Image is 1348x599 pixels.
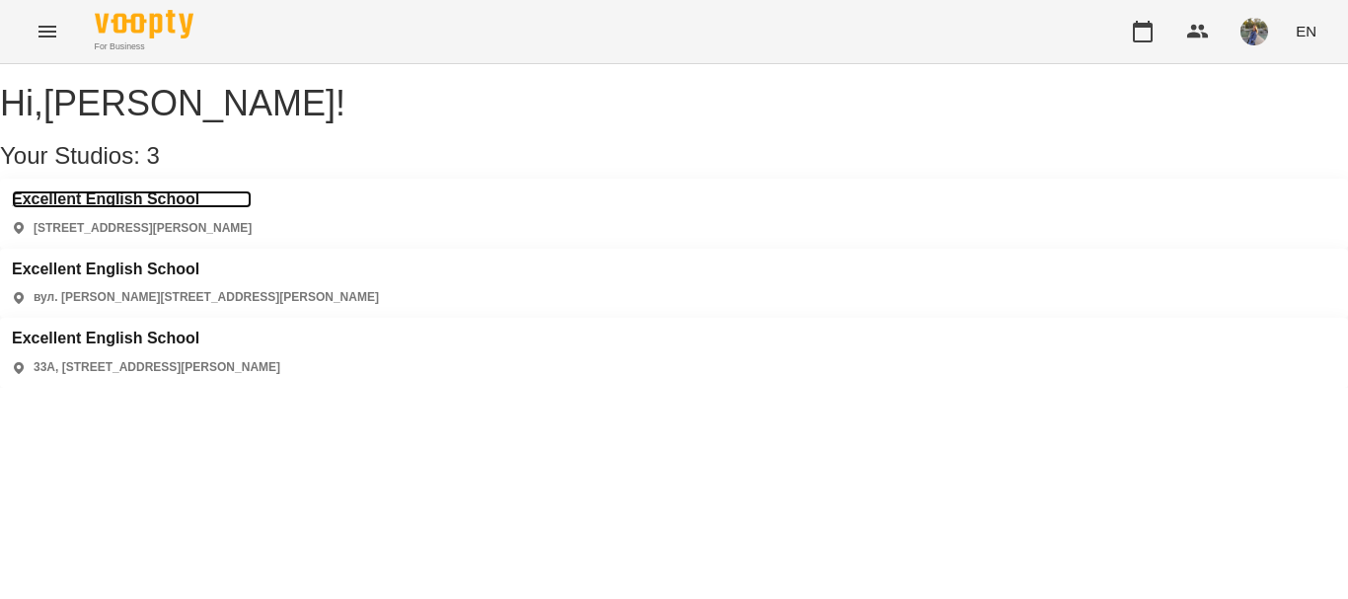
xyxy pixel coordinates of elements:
p: вул. [PERSON_NAME][STREET_ADDRESS][PERSON_NAME] [34,289,379,306]
span: For Business [95,40,193,53]
img: aed329fc70d3964b594478412e8e91ea.jpg [1240,18,1268,45]
a: Excellent English School [12,261,379,278]
img: Voopty Logo [95,10,193,38]
button: Menu [24,8,71,55]
a: Excellent English School [12,330,280,347]
span: 3 [147,142,160,169]
button: EN [1288,13,1324,49]
p: 33A, [STREET_ADDRESS][PERSON_NAME] [34,359,280,376]
p: [STREET_ADDRESS][PERSON_NAME] [34,220,252,237]
span: EN [1296,21,1316,41]
a: Excellent English School [12,190,252,208]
